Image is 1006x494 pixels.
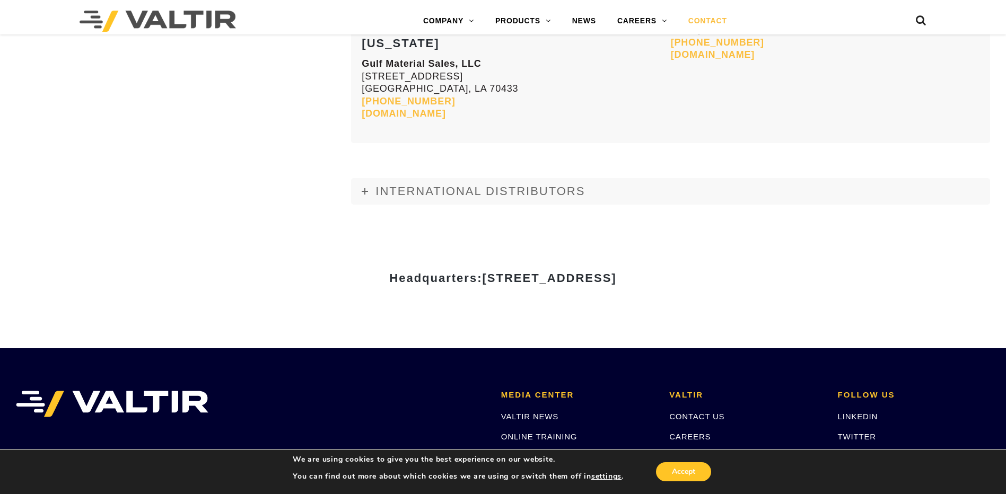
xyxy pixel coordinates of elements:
a: INTERNATIONAL DISTRIBUTORS [351,178,990,205]
a: NEWS [562,11,607,32]
a: [DOMAIN_NAME] [362,108,445,119]
a: LINKEDIN [838,412,878,421]
a: CAREERS [669,432,711,441]
a: VALTIR NEWS [501,412,558,421]
span: INTERNATIONAL DISTRIBUTORS [375,184,585,198]
p: You can find out more about which cookies we are using or switch them off in . [293,472,624,481]
a: [PHONE_NUMBER] [362,96,455,107]
button: settings [591,472,622,481]
a: CONTACT US [669,412,724,421]
a: CAREERS [607,11,678,32]
a: CONTACT [678,11,738,32]
a: [DOMAIN_NAME] [671,49,755,60]
strong: Headquarters: [389,271,616,285]
span: [STREET_ADDRESS] [482,271,616,285]
p: We are using cookies to give you the best experience on our website. [293,455,624,464]
h2: VALTIR [669,391,821,400]
a: COMPANY [413,11,485,32]
img: VALTIR [16,391,208,417]
a: PRODUCTS [485,11,562,32]
strong: Gulf Material Sales, LLC [362,58,481,69]
strong: [US_STATE] [362,37,439,50]
img: Valtir [80,11,236,32]
button: Accept [656,462,711,481]
a: ONLINE TRAINING [501,432,577,441]
a: [PHONE_NUMBER] [671,37,764,48]
a: TWITTER [838,432,876,441]
h2: FOLLOW US [838,391,990,400]
p: [STREET_ADDRESS] [GEOGRAPHIC_DATA], LA 70433 [362,58,670,120]
h2: MEDIA CENTER [501,391,653,400]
